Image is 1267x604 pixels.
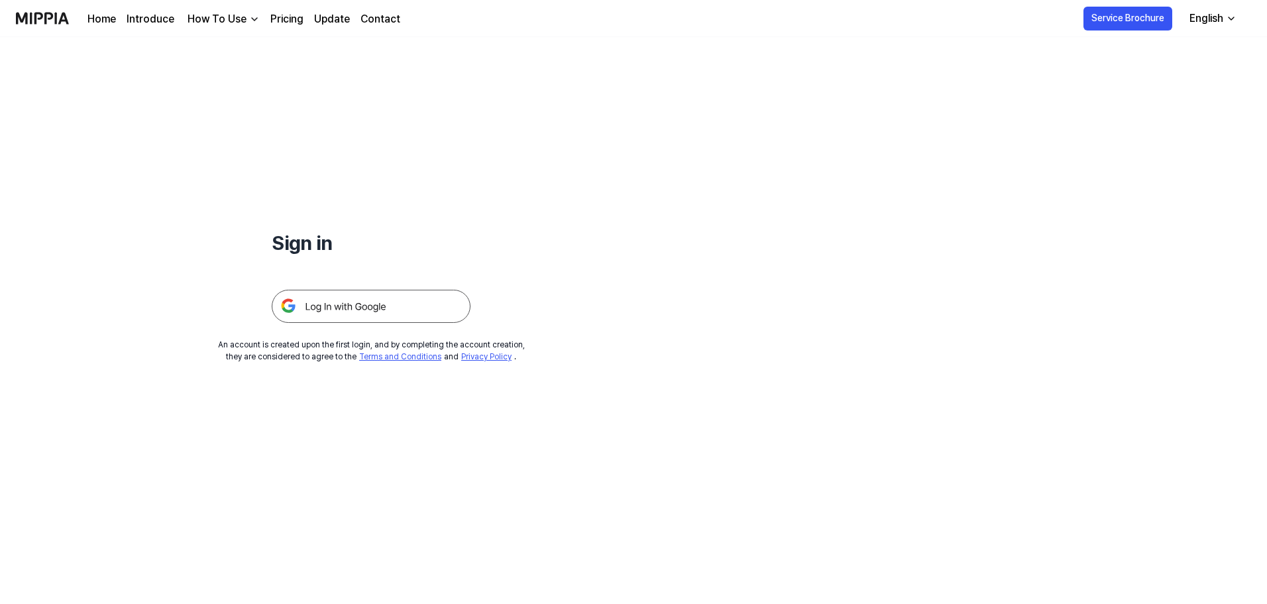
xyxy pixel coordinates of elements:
[249,14,260,25] img: down
[270,11,303,27] a: Pricing
[272,228,470,258] h1: Sign in
[314,11,350,27] a: Update
[87,11,116,27] a: Home
[185,11,249,27] div: How To Use
[461,352,512,361] a: Privacy Policy
[359,352,441,361] a: Terms and Conditions
[1083,7,1172,30] button: Service Brochure
[1187,11,1226,27] div: English
[360,11,400,27] a: Contact
[127,11,174,27] a: Introduce
[272,290,470,323] img: 구글 로그인 버튼
[218,339,525,363] div: An account is created upon the first login, and by completing the account creation, they are cons...
[185,11,260,27] button: How To Use
[1179,5,1244,32] button: English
